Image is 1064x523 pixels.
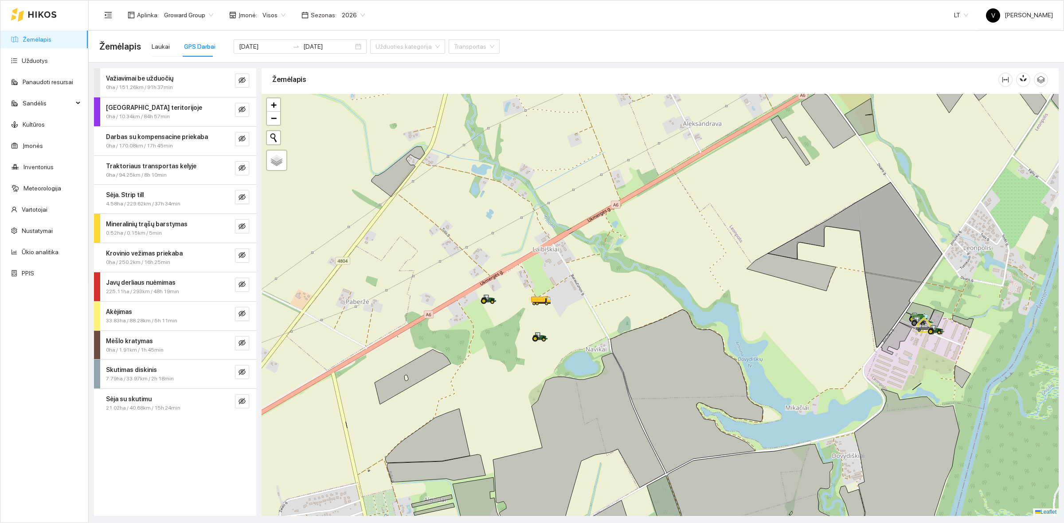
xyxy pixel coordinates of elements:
[164,8,213,22] span: Groward Group
[106,142,173,150] span: 0ha / 170.08km / 17h 45min
[301,12,309,19] span: calendar
[998,73,1013,87] button: column-width
[22,57,48,64] a: Užduotys
[106,395,152,403] strong: Sėja su skutimu
[106,191,144,198] strong: Sėja. Strip till
[235,394,249,408] button: eye-invisible
[235,219,249,233] button: eye-invisible
[94,360,256,388] div: Skutimas diskinis7.79ha / 33.97km / 2h 18mineye-invisible
[229,12,236,19] span: shop
[22,270,34,277] a: PPIS
[94,243,256,272] div: Krovinio vežimas priekaba0ha / 250.2km / 16h 25mineye-invisible
[22,248,59,256] a: Ūkio analitika
[235,132,249,146] button: eye-invisible
[94,97,256,126] div: [GEOGRAPHIC_DATA] teritorijoje0ha / 10.34km / 84h 57mineye-invisible
[239,10,257,20] span: Įmonė :
[239,252,246,260] span: eye-invisible
[106,163,196,170] strong: Traktoriaus transportas kelyje
[99,39,141,54] span: Žemėlapis
[23,163,54,170] a: Inventorius
[293,43,300,50] span: to
[94,185,256,213] div: Sėja. Strip till4.58ha / 229.62km / 37h 34mineye-invisible
[267,112,280,125] a: Zoom out
[293,43,300,50] span: swap-right
[94,389,256,418] div: Sėja su skutimu21.02ha / 40.68km / 15h 24mineye-invisible
[137,10,159,20] span: Aplinka :
[94,214,256,243] div: Mineralinių trąšų barstymas0.52ha / 0.15km / 5mineye-invisible
[94,302,256,330] div: Akėjimas33.83ha / 88.28km / 5h 11mineye-invisible
[106,287,179,296] span: 225.11ha / 293km / 48h 19min
[239,310,246,318] span: eye-invisible
[235,190,249,204] button: eye-invisible
[235,248,249,263] button: eye-invisible
[22,227,53,234] a: Nustatymai
[104,11,112,19] span: menu-fold
[106,258,170,267] span: 0ha / 250.2km / 16h 25min
[235,161,249,175] button: eye-invisible
[239,281,246,289] span: eye-invisible
[94,272,256,301] div: Javų derliaus nuėmimas225.11ha / 293km / 48h 19mineye-invisible
[235,278,249,292] button: eye-invisible
[106,250,183,257] strong: Krovinio vežimas priekaba
[106,346,164,354] span: 0ha / 1.91km / 1h 45min
[106,229,162,237] span: 0.52ha / 0.15km / 5min
[235,365,249,379] button: eye-invisible
[99,6,117,24] button: menu-fold
[239,398,246,406] span: eye-invisible
[342,8,365,22] span: 2026
[106,317,177,325] span: 33.83ha / 88.28km / 5h 11min
[235,103,249,117] button: eye-invisible
[239,368,246,377] span: eye-invisible
[94,331,256,360] div: Mėšlo kratymas0ha / 1.91km / 1h 45mineye-invisible
[106,308,132,315] strong: Akėjimas
[106,404,180,412] span: 21.02ha / 40.68km / 15h 24min
[235,336,249,350] button: eye-invisible
[128,12,135,19] span: layout
[94,156,256,185] div: Traktoriaus transportas kelyje0ha / 94.25km / 8h 10mineye-invisible
[239,339,246,348] span: eye-invisible
[999,76,1012,83] span: column-width
[106,200,180,208] span: 4.58ha / 229.62km / 37h 34min
[954,8,968,22] span: LT
[106,171,167,179] span: 0ha / 94.25km / 8h 10min
[1035,509,1056,515] a: Leaflet
[106,133,208,140] strong: Darbas su kompensacine priekaba
[986,12,1053,19] span: [PERSON_NAME]
[23,121,45,128] a: Kultūros
[94,68,256,97] div: Važiavimai be užduočių0ha / 151.26km / 91h 37mineye-invisible
[267,98,280,112] a: Zoom in
[271,112,277,124] span: −
[106,104,202,111] strong: [GEOGRAPHIC_DATA] teritorijoje
[106,366,157,373] strong: Skutimas diskinis
[239,223,246,231] span: eye-invisible
[271,99,277,110] span: +
[106,337,153,345] strong: Mėšlo kratymas
[303,42,353,51] input: Pabaigos data
[23,36,51,43] a: Žemėlapis
[262,8,286,22] span: Visos
[272,67,998,92] div: Žemėlapis
[239,42,289,51] input: Pradžios data
[106,112,170,121] span: 0ha / 10.34km / 84h 57min
[239,194,246,202] span: eye-invisible
[311,10,336,20] span: Sezonas :
[239,135,246,143] span: eye-invisible
[267,131,280,144] button: Initiate a new search
[239,106,246,114] span: eye-invisible
[991,8,995,23] span: V
[106,279,176,286] strong: Javų derliaus nuėmimas
[267,151,286,170] a: Layers
[22,206,47,213] a: Vartotojai
[106,375,174,383] span: 7.79ha / 33.97km / 2h 18min
[235,307,249,321] button: eye-invisible
[235,74,249,88] button: eye-invisible
[23,142,43,149] a: Įmonės
[239,164,246,173] span: eye-invisible
[23,78,73,85] a: Panaudoti resursai
[94,127,256,155] div: Darbas su kompensacine priekaba0ha / 170.08km / 17h 45mineye-invisible
[184,42,215,51] div: GPS Darbai
[239,77,246,85] span: eye-invisible
[23,185,61,192] a: Meteorologija
[106,221,188,228] strong: Mineralinių trąšų barstymas
[106,83,173,92] span: 0ha / 151.26km / 91h 37min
